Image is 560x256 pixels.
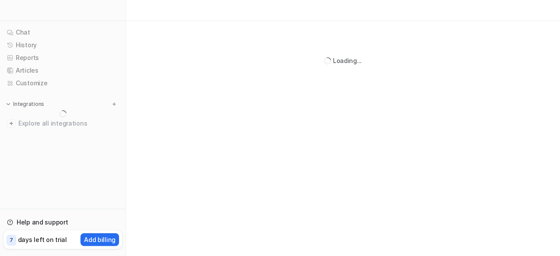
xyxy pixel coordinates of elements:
[5,101,11,107] img: expand menu
[333,56,362,65] div: Loading...
[18,235,67,244] p: days left on trial
[13,101,44,108] p: Integrations
[3,117,122,130] a: Explore all integrations
[3,64,122,77] a: Articles
[111,101,117,107] img: menu_add.svg
[3,100,47,109] button: Integrations
[3,39,122,51] a: History
[84,235,115,244] p: Add billing
[7,119,16,128] img: explore all integrations
[3,52,122,64] a: Reports
[80,233,119,246] button: Add billing
[3,216,122,228] a: Help and support
[3,77,122,89] a: Customize
[10,236,13,244] p: 7
[18,116,119,130] span: Explore all integrations
[3,26,122,39] a: Chat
